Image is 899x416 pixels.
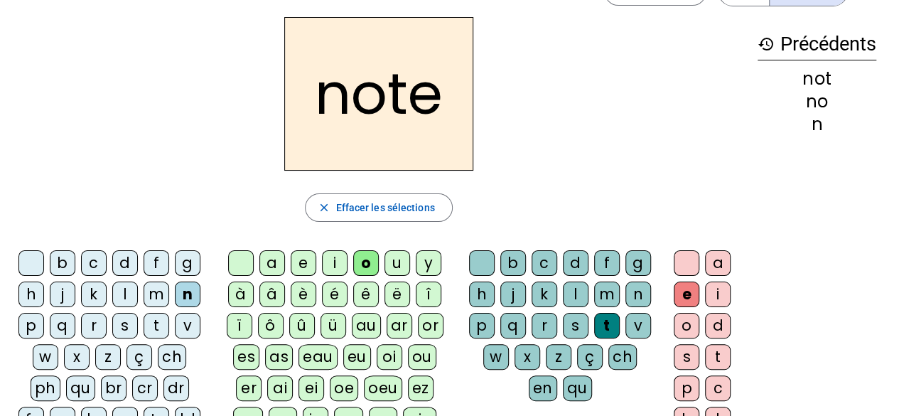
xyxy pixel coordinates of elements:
div: e [674,282,699,307]
div: o [353,250,379,276]
div: è [291,282,316,307]
div: t [705,344,731,370]
div: oeu [364,375,402,401]
div: x [515,344,540,370]
div: ei [298,375,324,401]
div: ou [408,344,436,370]
div: k [532,282,557,307]
div: a [705,250,731,276]
h3: Précédents [758,28,876,60]
div: c [81,250,107,276]
div: c [705,375,731,401]
div: g [625,250,651,276]
div: eu [343,344,371,370]
div: dr [163,375,189,401]
div: n [758,116,876,133]
span: Effacer les sélections [335,199,434,216]
div: ê [353,282,379,307]
div: ü [321,313,346,338]
div: ë [384,282,410,307]
div: no [758,93,876,110]
div: p [674,375,699,401]
div: p [469,313,495,338]
div: é [322,282,348,307]
div: er [236,375,262,401]
div: e [291,250,316,276]
div: or [418,313,443,338]
div: ç [577,344,603,370]
div: ez [408,375,434,401]
div: oe [330,375,358,401]
div: es [233,344,259,370]
div: j [50,282,75,307]
div: qu [66,375,95,401]
div: ô [258,313,284,338]
div: i [705,282,731,307]
div: b [500,250,526,276]
div: j [500,282,526,307]
div: r [532,313,557,338]
div: à [228,282,254,307]
div: g [175,250,200,276]
div: u [384,250,410,276]
div: c [532,250,557,276]
div: w [483,344,509,370]
div: m [144,282,169,307]
div: z [95,344,121,370]
div: ar [387,313,412,338]
div: n [625,282,651,307]
div: q [500,313,526,338]
div: h [18,282,44,307]
div: b [50,250,75,276]
div: cr [132,375,158,401]
div: w [33,344,58,370]
div: z [546,344,571,370]
button: Effacer les sélections [305,193,452,222]
div: î [416,282,441,307]
div: qu [563,375,592,401]
div: ph [31,375,60,401]
div: â [259,282,285,307]
div: s [674,344,699,370]
div: v [625,313,651,338]
div: t [594,313,620,338]
div: d [563,250,588,276]
div: ch [608,344,637,370]
div: a [259,250,285,276]
div: eau [298,344,338,370]
div: m [594,282,620,307]
div: h [469,282,495,307]
div: d [112,250,138,276]
div: l [112,282,138,307]
div: q [50,313,75,338]
div: v [175,313,200,338]
div: t [144,313,169,338]
div: br [101,375,126,401]
div: as [265,344,293,370]
div: p [18,313,44,338]
div: û [289,313,315,338]
div: oi [377,344,402,370]
div: y [416,250,441,276]
div: n [175,282,200,307]
mat-icon: history [758,36,775,53]
div: o [674,313,699,338]
div: x [64,344,90,370]
div: d [705,313,731,338]
div: l [563,282,588,307]
div: i [322,250,348,276]
div: s [112,313,138,338]
div: f [144,250,169,276]
h2: note [284,17,473,171]
mat-icon: close [317,201,330,214]
div: ch [158,344,186,370]
div: ç [126,344,152,370]
div: r [81,313,107,338]
div: f [594,250,620,276]
div: not [758,70,876,87]
div: ï [227,313,252,338]
div: s [563,313,588,338]
div: en [529,375,557,401]
div: ai [267,375,293,401]
div: au [352,313,381,338]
